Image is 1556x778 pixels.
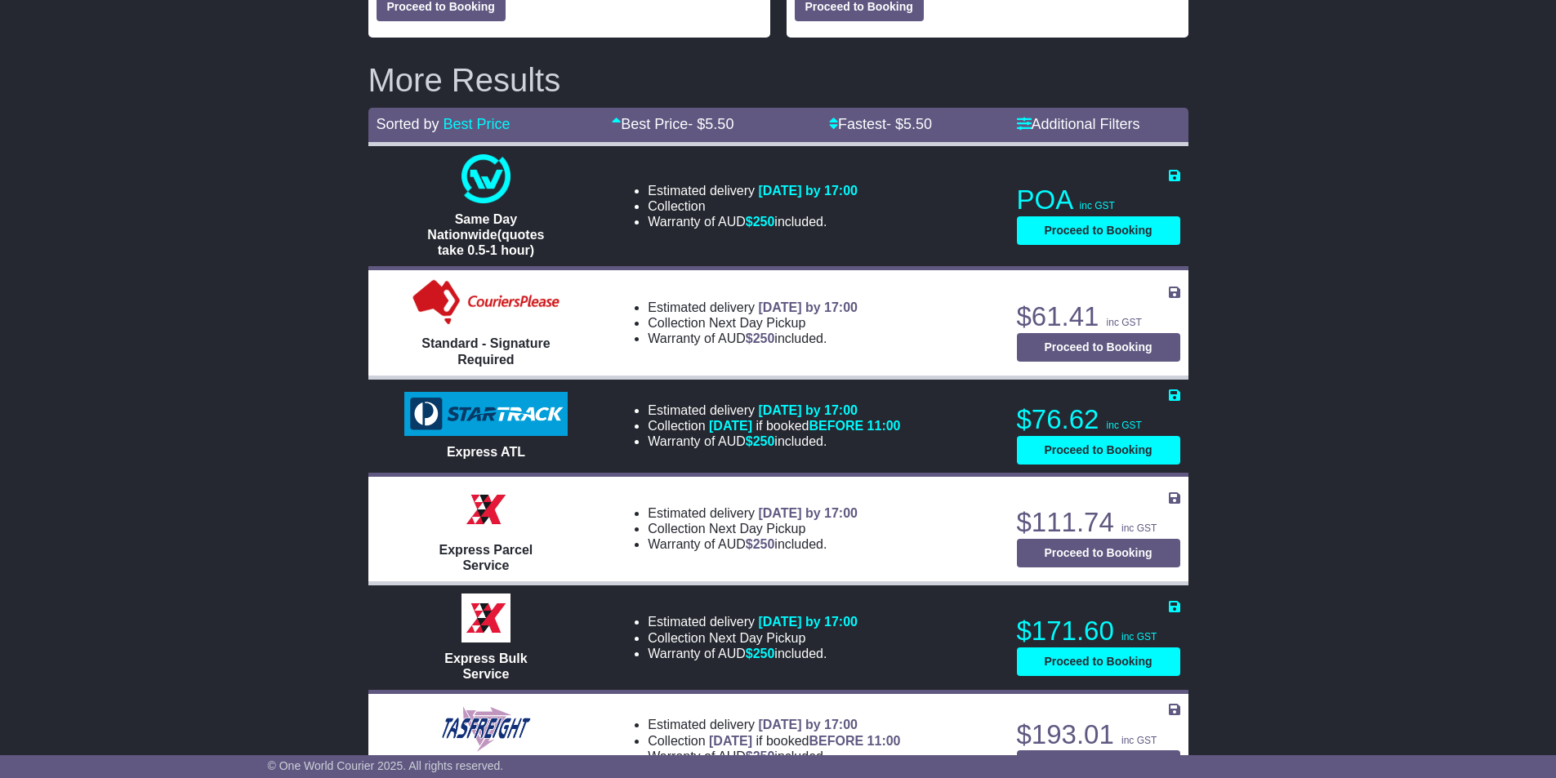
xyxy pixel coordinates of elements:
span: $ [746,331,775,345]
span: if booked [709,734,900,748]
span: BEFORE [809,419,863,433]
span: [DATE] by 17:00 [758,184,858,198]
span: inc GST [1107,317,1142,328]
h2: More Results [368,62,1188,98]
img: Couriers Please: Standard - Signature Required [409,278,564,327]
span: [DATE] by 17:00 [758,615,858,629]
span: [DATE] [709,419,752,433]
img: Border Express: Express Parcel Service [461,485,510,534]
span: Express Bulk Service [444,651,527,681]
span: inc GST [1121,735,1157,746]
span: Next Day Pickup [709,631,805,645]
p: $193.01 [1017,718,1180,751]
button: Proceed to Booking [1017,333,1180,362]
li: Warranty of AUD included. [648,749,900,764]
p: $61.41 [1017,300,1180,333]
span: $ [746,749,775,763]
li: Estimated delivery [648,717,900,732]
li: Estimated delivery [648,402,900,418]
span: Standard - Signature Required [421,336,550,366]
span: Next Day Pickup [709,522,805,536]
a: Additional Filters [1017,116,1140,132]
span: [DATE] by 17:00 [758,403,858,417]
span: [DATE] by 17:00 [758,300,858,314]
span: [DATE] by 17:00 [758,506,858,520]
li: Estimated delivery [648,614,858,629]
p: $76.62 [1017,403,1180,436]
li: Estimated delivery [648,505,858,521]
span: 250 [753,434,775,448]
span: $ [746,434,775,448]
span: if booked [709,419,900,433]
button: Proceed to Booking [1017,539,1180,567]
span: 11:00 [867,734,901,748]
span: [DATE] [709,734,752,748]
span: inc GST [1121,631,1157,642]
a: Fastest- $5.50 [829,116,932,132]
button: Proceed to Booking [1017,647,1180,676]
span: 250 [753,215,775,229]
span: $ [746,215,775,229]
li: Warranty of AUD included. [648,331,858,346]
p: $171.60 [1017,615,1180,647]
img: Border Express: Express Bulk Service [461,594,510,642]
span: $ [746,537,775,551]
img: One World Courier: Same Day Nationwide(quotes take 0.5-1 hour) [461,154,510,203]
span: Express Parcel Service [439,543,533,572]
span: 250 [753,331,775,345]
span: $ [746,647,775,660]
img: Tasfreight: Express [439,705,533,754]
span: Sorted by [377,116,439,132]
li: Collection [648,630,858,646]
a: Best Price [444,116,510,132]
p: $111.74 [1017,506,1180,539]
span: 250 [753,749,775,763]
button: Proceed to Booking [1017,436,1180,465]
li: Collection [648,198,858,214]
li: Estimated delivery [648,183,858,198]
span: Same Day Nationwide(quotes take 0.5-1 hour) [427,212,544,257]
li: Collection [648,315,858,331]
span: Express ATL [447,445,525,459]
span: 250 [753,647,775,660]
li: Collection [648,733,900,749]
li: Warranty of AUD included. [648,433,900,449]
li: Collection [648,521,858,536]
li: Estimated delivery [648,300,858,315]
span: 11:00 [867,419,901,433]
span: 5.50 [903,116,932,132]
span: inc GST [1107,420,1142,431]
button: Proceed to Booking [1017,216,1180,245]
li: Collection [648,418,900,433]
li: Warranty of AUD included. [648,214,858,229]
li: Warranty of AUD included. [648,536,858,552]
span: [DATE] by 17:00 [758,718,858,731]
span: 5.50 [705,116,733,132]
span: 250 [753,537,775,551]
p: POA [1017,184,1180,216]
span: Next Day Pickup [709,316,805,330]
span: - $ [886,116,932,132]
li: Warranty of AUD included. [648,646,858,661]
span: © One World Courier 2025. All rights reserved. [268,759,504,772]
span: inc GST [1080,200,1115,211]
span: inc GST [1121,522,1157,534]
span: BEFORE [809,734,863,748]
span: - $ [688,116,733,132]
img: StarTrack: Express ATL [404,392,568,436]
a: Best Price- $5.50 [612,116,733,132]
